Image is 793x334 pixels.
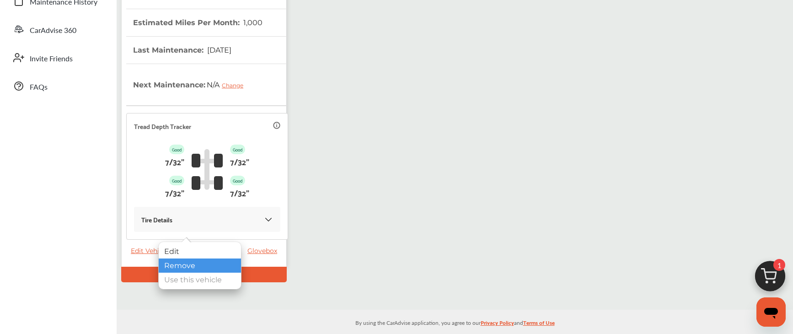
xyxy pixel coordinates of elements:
[205,73,250,96] span: N/A
[8,46,107,70] a: Invite Friends
[230,176,245,185] p: Good
[8,17,107,41] a: CarAdvise 360
[169,145,184,154] p: Good
[242,18,263,27] span: 1,000
[8,74,107,98] a: FAQs
[30,81,48,93] span: FAQs
[230,145,245,154] p: Good
[121,267,287,282] div: Default
[165,185,184,199] p: 7/32"
[230,154,249,168] p: 7/32"
[773,259,785,271] span: 1
[133,64,250,105] th: Next Maintenance :
[192,149,223,190] img: tire_track_logo.b900bcbc.svg
[133,37,231,64] th: Last Maintenance :
[206,46,231,54] span: [DATE]
[133,9,263,36] th: Estimated Miles Per Month :
[117,318,793,327] p: By using the CarAdvise application, you agree to our and
[523,318,555,332] a: Terms of Use
[30,53,73,65] span: Invite Friends
[159,273,241,287] div: Use this vehicle
[165,154,184,168] p: 7/32"
[247,247,282,255] a: Glovebox
[264,215,273,224] img: KOKaJQAAAABJRU5ErkJggg==
[748,257,792,301] img: cart_icon.3d0951e8.svg
[141,214,172,225] p: Tire Details
[756,297,786,327] iframe: Button to launch messaging window
[169,176,184,185] p: Good
[134,121,191,131] p: Tread Depth Tracker
[159,244,241,259] div: Edit
[230,185,249,199] p: 7/32"
[159,259,241,273] div: Remove
[481,318,514,332] a: Privacy Policy
[222,82,248,89] div: Change
[131,247,177,255] span: Edit Vehicle
[30,25,76,37] span: CarAdvise 360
